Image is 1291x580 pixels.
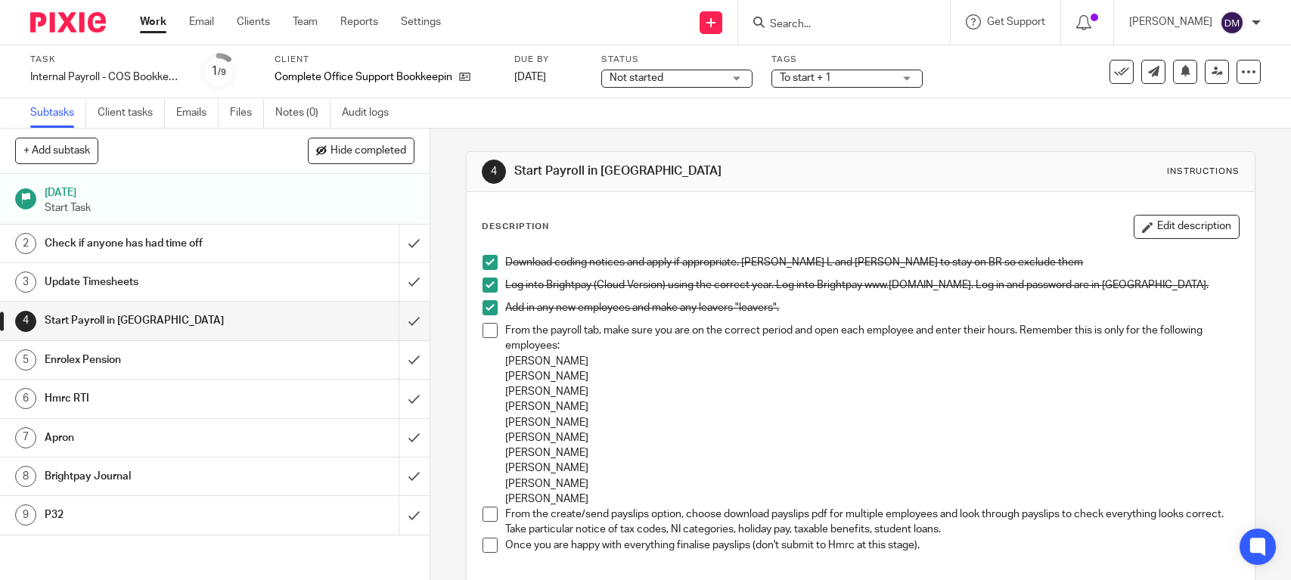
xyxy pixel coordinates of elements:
[275,54,495,66] label: Client
[45,465,271,488] h1: Brightpay Journal
[1134,215,1240,239] button: Edit description
[176,98,219,128] a: Emails
[45,232,271,255] h1: Check if anyone has had time off
[505,415,1238,430] p: [PERSON_NAME]
[308,138,414,163] button: Hide completed
[275,70,452,85] p: Complete Office Support Bookkeeping Ltd
[45,426,271,449] h1: Apron
[505,323,1238,354] p: From the payroll tab, make sure you are on the correct period and open each employee and enter th...
[505,445,1238,461] p: [PERSON_NAME]
[98,98,165,128] a: Client tasks
[505,255,1238,270] p: Download coding notices and apply if appropriate. [PERSON_NAME] L and [PERSON_NAME] to stay on BR...
[230,98,264,128] a: Files
[15,271,36,293] div: 3
[15,233,36,254] div: 2
[30,12,106,33] img: Pixie
[514,163,893,179] h1: Start Payroll in [GEOGRAPHIC_DATA]
[1129,14,1212,29] p: [PERSON_NAME]
[340,14,378,29] a: Reports
[15,504,36,526] div: 9
[601,54,753,66] label: Status
[505,507,1238,538] p: From the create/send payslips option, choose download payslips pdf for multiple employees and loo...
[771,54,923,66] label: Tags
[293,14,318,29] a: Team
[15,388,36,409] div: 6
[45,271,271,293] h1: Update Timesheets
[505,461,1238,476] p: [PERSON_NAME]
[505,399,1238,414] p: [PERSON_NAME]
[30,70,182,85] div: Internal Payroll - COS Bookkeeping
[514,54,582,66] label: Due by
[275,98,331,128] a: Notes (0)
[140,14,166,29] a: Work
[505,278,1238,293] p: Log into Brightpay (Cloud Version) using the correct year. Log into Brightpay www [DOMAIN_NAME]. ...
[780,73,831,83] span: To start + 1
[505,384,1238,399] p: [PERSON_NAME]
[1167,166,1240,178] div: Instructions
[505,476,1238,492] p: [PERSON_NAME]
[211,63,226,80] div: 1
[45,181,414,200] h1: [DATE]
[237,14,270,29] a: Clients
[1220,11,1244,35] img: svg%3E
[45,309,271,332] h1: Start Payroll in [GEOGRAPHIC_DATA]
[218,68,226,76] small: /9
[505,300,1238,315] p: Add in any new employees and make any leavers "leavers".
[886,280,889,290] a: .
[342,98,400,128] a: Audit logs
[30,54,182,66] label: Task
[15,466,36,487] div: 8
[514,72,546,82] span: [DATE]
[45,504,271,526] h1: P32
[505,354,1238,369] p: [PERSON_NAME]
[189,14,214,29] a: Email
[987,17,1045,27] span: Get Support
[482,221,549,233] p: Description
[15,349,36,371] div: 5
[45,349,271,371] h1: Enrolex Pension
[505,492,1238,507] p: [PERSON_NAME]
[30,98,86,128] a: Subtasks
[15,427,36,448] div: 7
[482,160,506,184] div: 4
[610,73,663,83] span: Not started
[505,430,1238,445] p: [PERSON_NAME]
[331,145,406,157] span: Hide completed
[401,14,441,29] a: Settings
[505,538,1238,553] p: Once you are happy with everything finalise payslips (don't submit to Hmrc at this stage).
[505,369,1238,384] p: [PERSON_NAME]
[45,200,414,216] p: Start Task
[768,18,905,32] input: Search
[45,387,271,410] h1: Hmrc RTI
[15,311,36,332] div: 4
[15,138,98,163] button: + Add subtask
